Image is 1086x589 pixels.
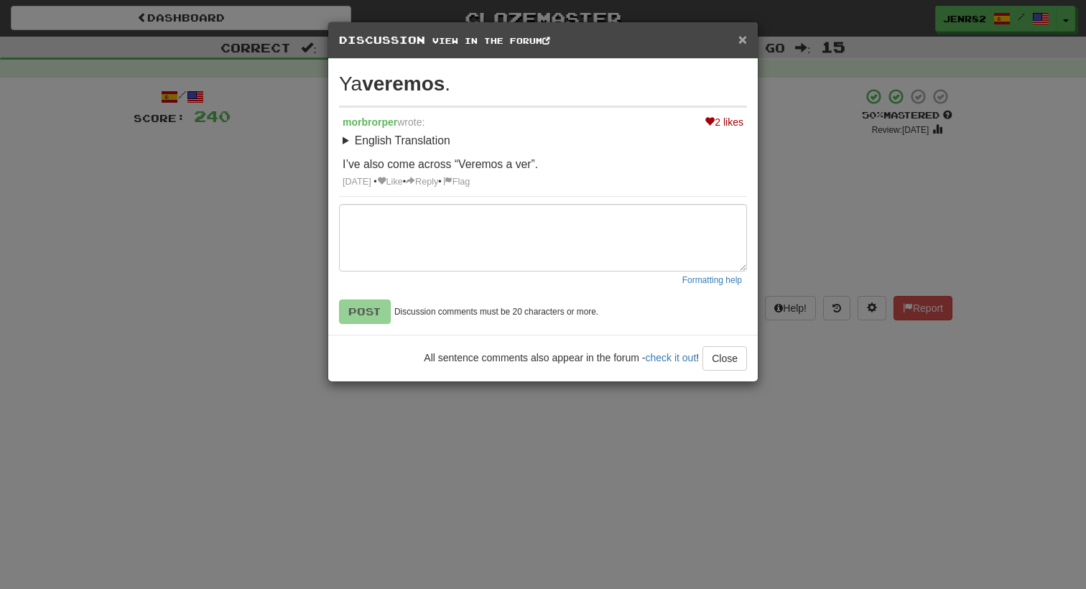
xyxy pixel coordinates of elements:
a: Reply [406,177,438,187]
div: • • • [343,176,743,189]
button: Formatting help [677,272,747,289]
div: Ya . [339,70,747,98]
strong: veremos [362,73,445,95]
a: Flag [442,176,472,189]
span: × [738,31,747,47]
a: Like [377,177,403,187]
p: I’ve also come across “Veremos a ver”. [343,157,743,173]
a: View in the forum [432,36,550,45]
button: Post [339,300,391,324]
button: Close [738,32,747,47]
small: Discussion comments must be 20 characters or more. [394,306,598,318]
summary: English Translation [343,133,743,149]
button: Close [702,346,747,371]
a: morbrorper [343,116,397,128]
span: All sentence comments also appear in the forum - ! [424,352,699,363]
a: check it out [645,352,696,363]
h5: Discussion [339,33,747,47]
div: 2 likes [705,115,743,129]
a: [DATE] [343,177,371,187]
div: wrote: [343,115,743,129]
